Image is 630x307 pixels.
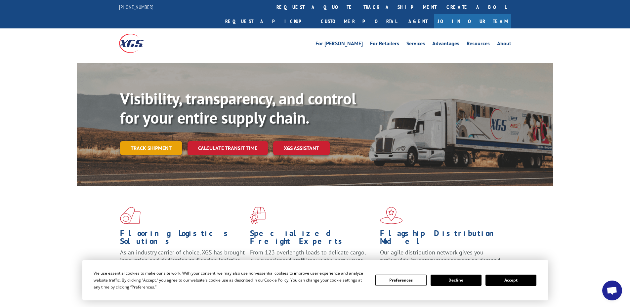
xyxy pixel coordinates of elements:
a: Track shipment [120,141,182,155]
a: Services [406,41,425,48]
h1: Flagship Distribution Model [380,229,505,249]
img: xgs-icon-flagship-distribution-model-red [380,207,403,224]
a: Agent [402,14,434,28]
a: XGS ASSISTANT [273,141,330,155]
b: Visibility, transparency, and control for your entire supply chain. [120,88,356,128]
a: For Retailers [370,41,399,48]
a: Join Our Team [434,14,511,28]
a: Request a pickup [220,14,316,28]
a: Customer Portal [316,14,402,28]
span: Cookie Policy [264,277,288,283]
span: As an industry carrier of choice, XGS has brought innovation and dedication to flooring logistics... [120,249,245,272]
button: Decline [431,275,482,286]
a: Open chat [602,281,622,300]
span: Preferences [132,284,154,290]
a: Advantages [432,41,459,48]
a: Calculate transit time [188,141,268,155]
a: [PHONE_NUMBER] [119,4,153,10]
a: About [497,41,511,48]
h1: Flooring Logistics Solutions [120,229,245,249]
a: Resources [467,41,490,48]
img: xgs-icon-total-supply-chain-intelligence-red [120,207,141,224]
button: Preferences [375,275,426,286]
img: xgs-icon-focused-on-flooring-red [250,207,266,224]
div: Cookie Consent Prompt [82,260,548,300]
h1: Specialized Freight Experts [250,229,375,249]
a: For [PERSON_NAME] [315,41,363,48]
div: We use essential cookies to make our site work. With your consent, we may also use non-essential ... [94,270,367,290]
span: Our agile distribution network gives you nationwide inventory management on demand. [380,249,502,264]
button: Accept [485,275,536,286]
p: From 123 overlength loads to delicate cargo, our experienced staff knows the best way to move you... [250,249,375,278]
